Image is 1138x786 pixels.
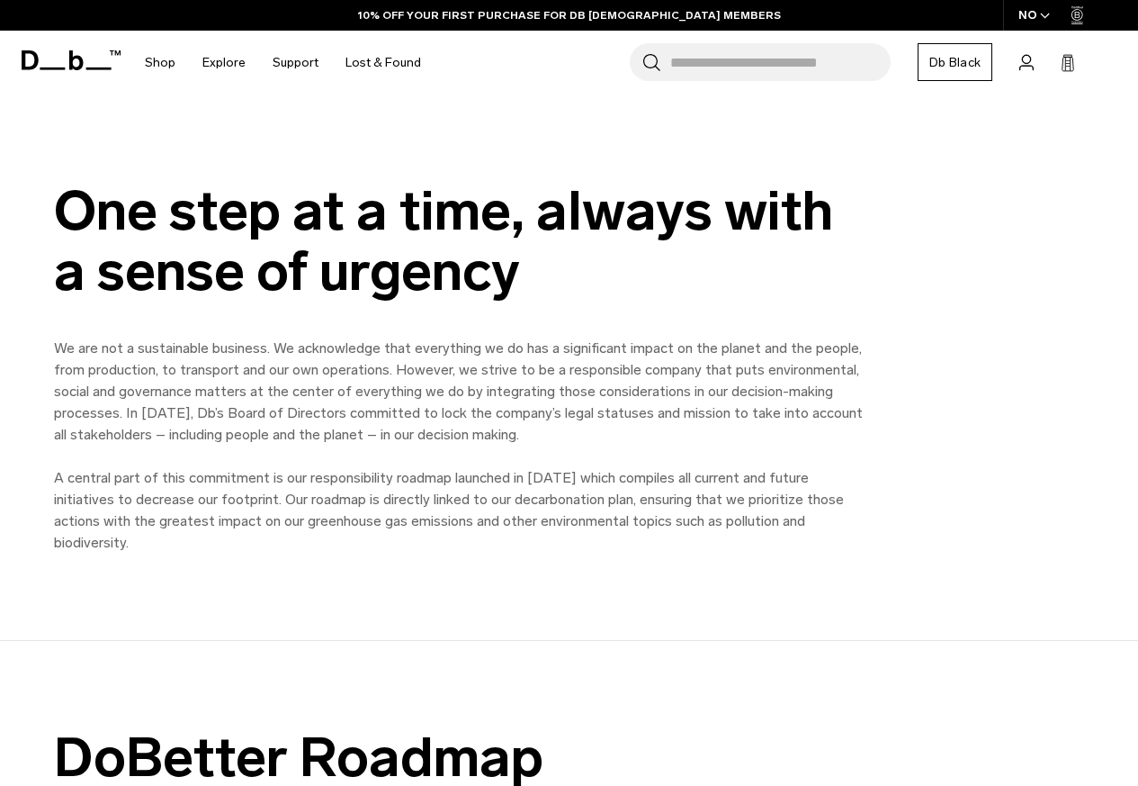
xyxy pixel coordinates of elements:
a: Lost & Found [345,31,421,95]
a: 10% OFF YOUR FIRST PURCHASE FOR DB [DEMOGRAPHIC_DATA] MEMBERS [358,7,781,23]
p: We are not a sustainable business. We acknowledge that everything we do has a significant impact ... [54,338,864,446]
a: Support [273,31,318,95]
a: Db Black [918,43,992,81]
a: Explore [202,31,246,95]
a: Shop [145,31,175,95]
nav: Main Navigation [131,31,435,95]
div: One step at a time, always with a sense of urgency [54,181,864,302]
p: A central part of this commitment is our responsibility roadmap launched in [DATE] which compiles... [54,467,864,554]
